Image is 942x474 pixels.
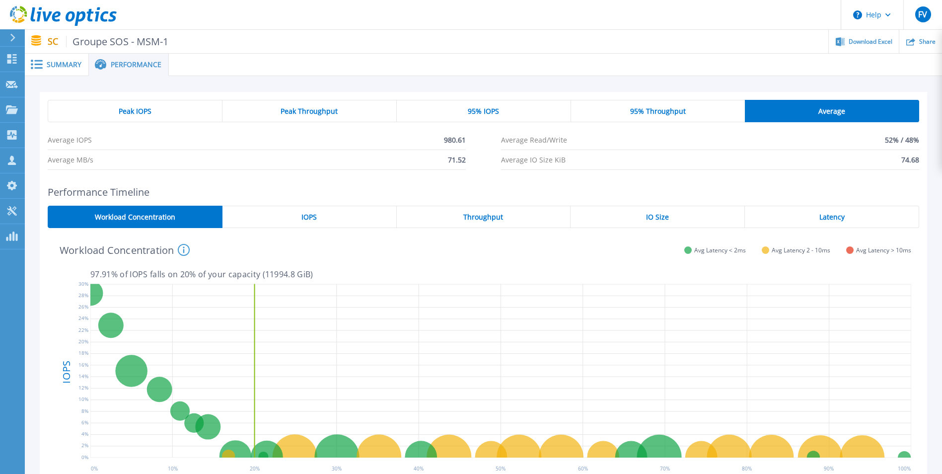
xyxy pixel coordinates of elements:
[78,292,88,299] text: 28%
[119,107,151,115] span: Peak IOPS
[48,36,169,47] p: SC
[250,465,260,472] text: 20 %
[78,303,88,310] text: 26%
[468,107,499,115] span: 95% IOPS
[501,150,566,169] span: Average IO Size KiB
[898,465,911,472] text: 100 %
[824,465,834,472] text: 90 %
[578,465,588,472] text: 60 %
[62,335,72,409] h4: IOPS
[95,213,175,221] span: Workload Concentration
[630,107,686,115] span: 95% Throughput
[772,246,830,254] span: Avg Latency 2 - 10ms
[78,315,88,321] text: 24%
[78,326,88,333] text: 22%
[48,130,92,150] span: Average IOPS
[901,150,919,169] span: 74.68
[856,246,911,254] span: Avg Latency > 10ms
[60,244,190,256] h4: Workload Concentration
[81,453,88,460] text: 0%
[919,39,936,45] span: Share
[301,213,317,221] span: IOPS
[332,465,342,472] text: 30 %
[81,430,88,437] text: 4%
[66,36,169,47] span: Groupe SOS - MSM-1
[81,407,88,414] text: 8%
[742,465,752,472] text: 80 %
[168,465,178,472] text: 10 %
[885,130,919,150] span: 52% / 48%
[91,465,98,472] text: 0 %
[501,130,567,150] span: Average Read/Write
[281,107,338,115] span: Peak Throughput
[646,213,669,221] span: IO Size
[414,465,424,472] text: 40 %
[448,150,466,169] span: 71.52
[694,246,746,254] span: Avg Latency < 2ms
[78,280,88,287] text: 30%
[90,270,911,279] p: 97.91 % of IOPS falls on 20 % of your capacity ( 11994.8 GiB )
[48,186,919,198] h2: Performance Timeline
[496,465,506,472] text: 50 %
[918,10,927,18] span: FV
[819,213,845,221] span: Latency
[444,130,466,150] span: 980.61
[111,61,161,68] span: Performance
[47,61,81,68] span: Summary
[818,107,845,115] span: Average
[463,213,503,221] span: Throughput
[81,418,88,425] text: 6%
[48,150,93,169] span: Average MB/s
[849,39,892,45] span: Download Excel
[660,465,670,472] text: 70 %
[81,442,88,449] text: 2%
